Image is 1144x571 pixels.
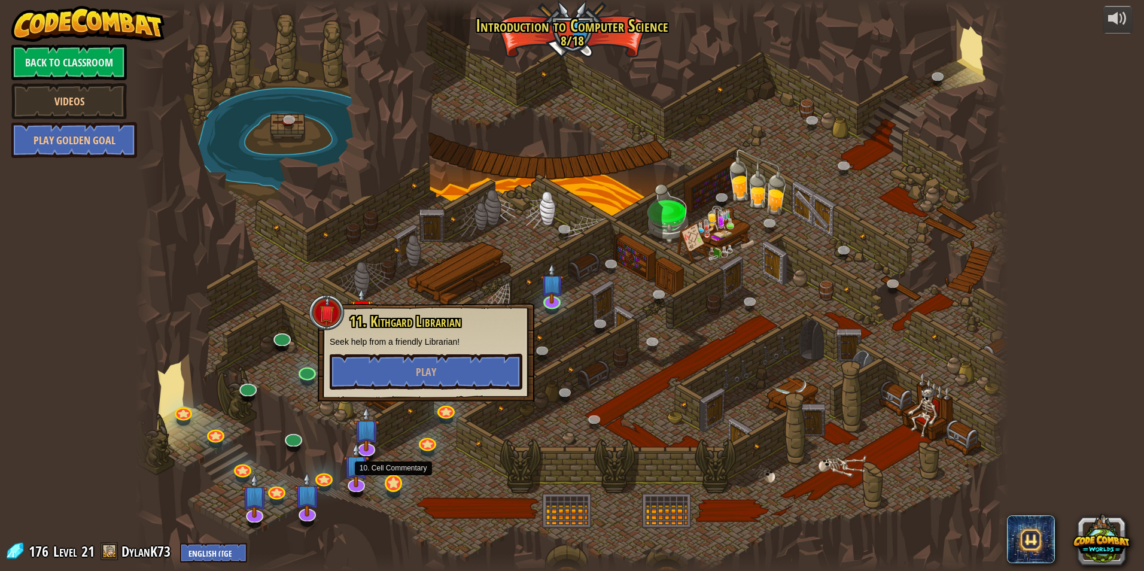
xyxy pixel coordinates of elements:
[349,311,461,332] span: 11. Kithgard Librarian
[53,542,77,561] span: Level
[416,365,436,379] span: Play
[11,6,165,42] img: CodeCombat - Learn how to code by playing a game
[242,473,267,518] img: level-banner-unstarted-subscriber.png
[330,354,522,390] button: Play
[11,122,137,158] a: Play Golden Goal
[1103,6,1133,34] button: Adjust volume
[330,336,522,348] p: Seek help from a friendly Librarian!
[350,288,373,329] img: level-banner-unstarted.png
[354,407,379,451] img: level-banner-unstarted-subscriber.png
[540,263,564,304] img: level-banner-unstarted-subscriber.png
[121,542,174,561] a: DylanK73
[81,542,95,561] span: 21
[344,444,370,488] img: level-banner-unstarted-subscriber.png
[294,473,320,517] img: level-banner-unstarted-subscriber.png
[29,542,52,561] span: 176
[11,83,127,119] a: Videos
[11,44,127,80] a: Back to Classroom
